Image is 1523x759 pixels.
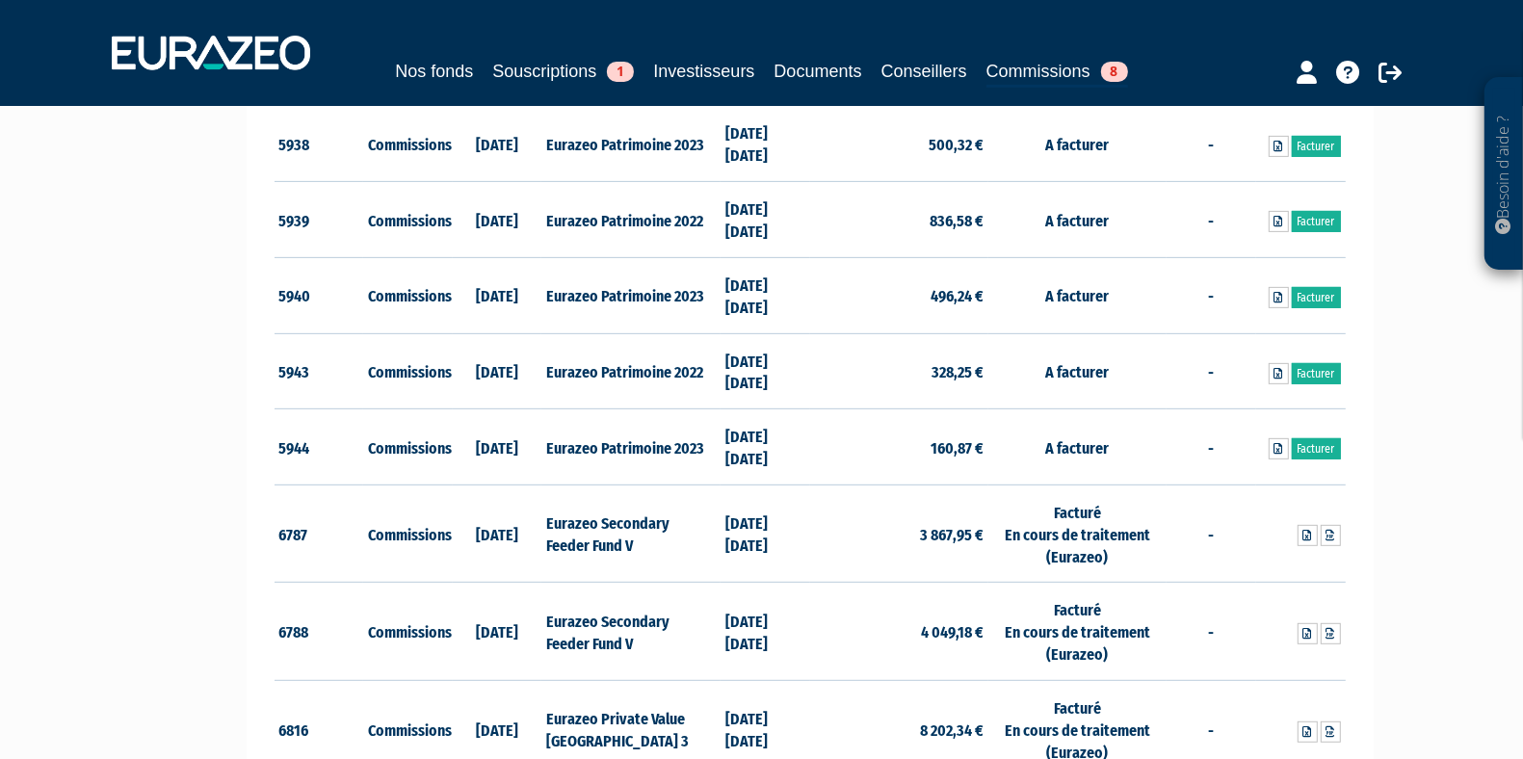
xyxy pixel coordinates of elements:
[986,58,1128,88] a: Commissions8
[275,583,364,681] td: 6788
[607,62,634,82] span: 1
[1101,62,1128,82] span: 8
[810,106,988,182] td: 500,32 €
[988,583,1167,681] td: Facturé En cours de traitement (Eurazeo)
[988,484,1167,583] td: Facturé En cours de traitement (Eurazeo)
[453,257,542,333] td: [DATE]
[881,58,967,85] a: Conseillers
[363,182,453,258] td: Commissions
[112,36,310,70] img: 1732889491-logotype_eurazeo_blanc_rvb.png
[453,106,542,182] td: [DATE]
[275,409,364,485] td: 5944
[541,333,720,409] td: Eurazeo Patrimoine 2022
[275,333,364,409] td: 5943
[453,333,542,409] td: [DATE]
[541,257,720,333] td: Eurazeo Patrimoine 2023
[721,333,810,409] td: [DATE] [DATE]
[775,58,862,85] a: Documents
[810,583,988,681] td: 4 049,18 €
[988,333,1167,409] td: A facturer
[810,257,988,333] td: 496,24 €
[363,333,453,409] td: Commissions
[363,106,453,182] td: Commissions
[1167,333,1256,409] td: -
[453,484,542,583] td: [DATE]
[988,106,1167,182] td: A facturer
[988,409,1167,485] td: A facturer
[363,409,453,485] td: Commissions
[541,182,720,258] td: Eurazeo Patrimoine 2022
[988,257,1167,333] td: A facturer
[810,333,988,409] td: 328,25 €
[721,257,810,333] td: [DATE] [DATE]
[275,484,364,583] td: 6787
[275,182,364,258] td: 5939
[1167,409,1256,485] td: -
[810,182,988,258] td: 836,58 €
[363,257,453,333] td: Commissions
[395,58,473,85] a: Nos fonds
[363,583,453,681] td: Commissions
[653,58,754,85] a: Investisseurs
[541,409,720,485] td: Eurazeo Patrimoine 2023
[721,583,810,681] td: [DATE] [DATE]
[275,106,364,182] td: 5938
[1493,88,1515,261] p: Besoin d'aide ?
[1167,182,1256,258] td: -
[492,58,634,85] a: Souscriptions1
[453,409,542,485] td: [DATE]
[1292,363,1341,384] a: Facturer
[541,106,720,182] td: Eurazeo Patrimoine 2023
[721,484,810,583] td: [DATE] [DATE]
[1292,438,1341,459] a: Facturer
[275,257,364,333] td: 5940
[541,484,720,583] td: Eurazeo Secondary Feeder Fund V
[363,484,453,583] td: Commissions
[1167,583,1256,681] td: -
[810,484,988,583] td: 3 867,95 €
[1167,257,1256,333] td: -
[1167,484,1256,583] td: -
[1167,106,1256,182] td: -
[988,182,1167,258] td: A facturer
[1292,287,1341,308] a: Facturer
[810,409,988,485] td: 160,87 €
[1292,136,1341,157] a: Facturer
[453,583,542,681] td: [DATE]
[721,409,810,485] td: [DATE] [DATE]
[453,182,542,258] td: [DATE]
[721,106,810,182] td: [DATE] [DATE]
[1292,211,1341,232] a: Facturer
[541,583,720,681] td: Eurazeo Secondary Feeder Fund V
[721,182,810,258] td: [DATE] [DATE]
